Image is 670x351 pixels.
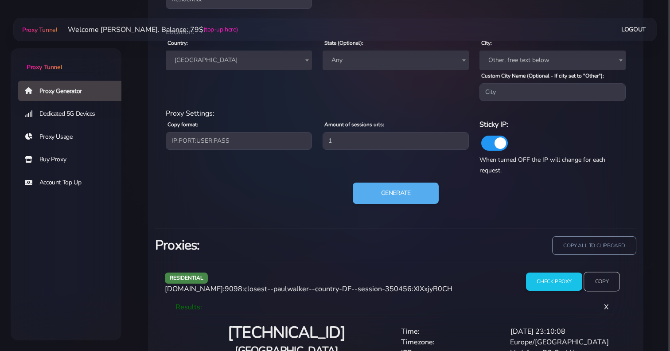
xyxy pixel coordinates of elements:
[597,295,616,319] span: X
[166,51,312,70] span: Germany
[18,81,129,101] a: Proxy Generator
[167,39,188,47] label: Country:
[324,39,363,47] label: State (Optional):
[621,21,646,38] a: Logout
[20,23,57,37] a: Proxy Tunnel
[203,25,238,34] a: (top-up here)
[584,272,620,292] input: Copy
[479,83,626,101] input: City
[175,302,202,312] span: Results:
[165,284,452,294] span: [DOMAIN_NAME]:9098:closest--paulwalker--country-DE--session-350456:XIXxjyB0CH
[167,121,198,129] label: Copy format:
[18,149,129,170] a: Buy Proxy
[526,273,582,291] input: Check Proxy
[505,326,615,337] div: [DATE] 23:10:08
[481,72,604,80] label: Custom City Name (Optional - If city set to "Other"):
[324,121,384,129] label: Amount of sessions urls:
[485,54,620,66] span: Other, free text below
[165,273,208,284] span: residential
[27,63,62,71] span: Proxy Tunnel
[155,236,390,254] h3: Proxies:
[18,127,129,147] a: Proxy Usage
[479,156,605,175] span: When turned OFF the IP will change for each request.
[11,48,121,72] a: Proxy Tunnel
[160,108,631,119] div: Proxy Settings:
[22,26,57,34] span: Proxy Tunnel
[552,236,636,255] input: copy all to clipboard
[479,51,626,70] span: Other, free text below
[57,24,238,35] li: Welcome [PERSON_NAME]. Balance: 79$
[627,308,659,340] iframe: Webchat Widget
[353,183,439,204] button: Generate
[18,172,129,193] a: Account Top Up
[323,51,469,70] span: Any
[328,54,464,66] span: Any
[183,323,390,343] h2: [TECHNICAL_ID]
[18,104,129,124] a: Dedicated 5G Devices
[171,54,307,66] span: Germany
[479,119,626,130] h6: Sticky IP:
[396,337,505,347] div: Timezone:
[396,326,505,337] div: Time:
[481,39,492,47] label: City:
[505,337,614,347] div: Europe/[GEOGRAPHIC_DATA]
